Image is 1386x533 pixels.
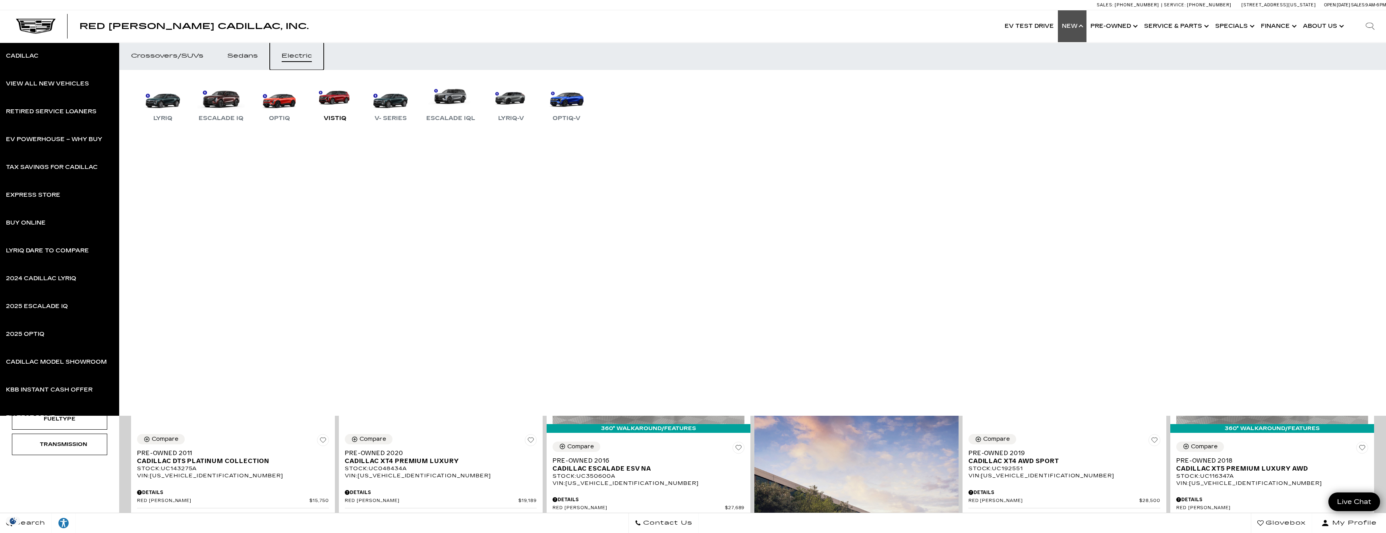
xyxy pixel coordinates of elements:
div: EV Test Drive [6,415,55,421]
span: Red [PERSON_NAME] [345,498,518,504]
a: Crossovers/SUVs [119,42,215,70]
section: Click to Open Cookie Consent Modal [4,517,22,525]
span: Open [DATE] [1324,2,1350,8]
button: Save Vehicle [1356,442,1368,457]
a: New [1058,10,1086,42]
span: Search [12,517,45,529]
a: LYRIQ [139,82,187,123]
span: Live Chat [1333,497,1375,506]
a: EV Test Drive [1001,10,1058,42]
div: Compare [983,436,1010,443]
span: $28,500 [1139,498,1160,504]
div: Search [1354,10,1386,42]
a: Escalade IQL [422,82,479,123]
a: Pre-Owned [1086,10,1140,42]
div: TransmissionTransmission [12,434,107,455]
div: Stock : UC350600A [553,473,744,480]
div: V- Series [371,114,411,123]
div: VIN: [US_VEHICLE_IDENTIFICATION_NUMBER] [1176,480,1368,487]
button: Compare Vehicle [345,434,392,444]
div: Stock : UC143275A [137,465,329,472]
div: Stock : UC116347A [1176,473,1368,480]
a: Contact Us [628,513,699,533]
a: About Us [1299,10,1346,42]
div: Pricing Details - Pre-Owned 2011 Cadillac DTS Platinum Collection [137,489,329,496]
div: Express Store [6,192,60,198]
div: Sedans [227,53,258,59]
div: Buy Online [6,220,46,226]
div: FueltypeFueltype [12,408,107,430]
a: Sedans [215,42,270,70]
a: Pre-Owned 2019Cadillac XT4 AWD Sport [968,449,1160,465]
span: Cadillac XT5 Premium Luxury AWD [1176,465,1362,473]
span: [PHONE_NUMBER] [1115,2,1159,8]
div: Tax Savings for Cadillac [6,165,98,170]
div: OPTIQ [265,114,294,123]
a: LYRIQ-V [487,82,535,123]
div: Fueltype [40,415,79,423]
a: Pre-Owned 2016Cadillac Escalade ESV NA [553,457,744,473]
li: Mileage: 114,754 [345,512,537,523]
div: VIN: [US_VEHICLE_IDENTIFICATION_NUMBER] [345,472,537,479]
a: Red [PERSON_NAME] Cadillac, Inc. [79,22,309,30]
div: 2024 Cadillac LYRIQ [6,276,76,281]
a: Pre-Owned 2018Cadillac XT5 Premium Luxury AWD [1176,457,1368,473]
div: View All New Vehicles [6,81,89,87]
a: Red [PERSON_NAME] $19,189 [345,498,537,504]
span: Pre-Owned 2020 [345,449,531,457]
div: Transmission [40,440,79,449]
a: Red [PERSON_NAME] $15,750 [137,498,329,504]
span: $27,689 [725,505,745,511]
div: Crossovers/SUVs [131,53,203,59]
a: Finance [1257,10,1299,42]
div: LYRIQ [149,114,176,123]
div: VIN: [US_VEHICLE_IDENTIFICATION_NUMBER] [137,472,329,479]
a: Service & Parts [1140,10,1211,42]
a: Live Chat [1328,492,1380,511]
div: Escalade IQL [422,114,479,123]
button: Compare Vehicle [553,442,600,452]
div: 2025 Escalade IQ [6,304,68,309]
div: Pricing Details - Pre-Owned 2020 Cadillac XT4 Premium Luxury [345,489,537,496]
a: [STREET_ADDRESS][US_STATE] [1241,2,1316,8]
a: Red [PERSON_NAME] $28,500 [968,498,1160,504]
div: Cadillac [6,53,39,59]
a: Red [PERSON_NAME] $29,689 [1176,505,1368,511]
button: Save Vehicle [733,442,744,457]
div: Retired Service Loaners [6,109,97,114]
div: OPTIQ-V [549,114,584,123]
img: Cadillac Dark Logo with Cadillac White Text [16,19,56,34]
span: Cadillac XT4 Premium Luxury [345,457,531,465]
a: Sales: [PHONE_NUMBER] [1097,3,1161,7]
div: Compare [567,443,594,450]
span: My Profile [1329,517,1377,529]
a: Explore your accessibility options [52,513,76,533]
span: Sales: [1351,2,1365,8]
span: Red [PERSON_NAME] [553,505,725,511]
div: VIN: [US_VEHICLE_IDENTIFICATION_NUMBER] [968,472,1160,479]
span: 9 AM-6 PM [1365,2,1386,8]
span: $19,189 [518,498,537,504]
a: Specials [1211,10,1257,42]
span: Red [PERSON_NAME] [968,498,1139,504]
div: EV Powerhouse – Why Buy [6,137,102,142]
div: Escalade IQ [195,114,247,123]
div: Stock : UC048434A [345,465,537,472]
span: $15,750 [309,498,329,504]
li: Mileage: 42,850 [968,512,1160,523]
div: 360° WalkAround/Features [1170,424,1374,433]
div: Pricing Details - Pre-Owned 2019 Cadillac XT4 AWD Sport [968,489,1160,496]
img: Opt-Out Icon [4,517,22,525]
button: Save Vehicle [525,434,537,449]
a: V- Series [367,82,414,123]
a: Red [PERSON_NAME] $27,689 [553,505,744,511]
button: Open user profile menu [1312,513,1386,533]
span: Red [PERSON_NAME] Cadillac, Inc. [79,21,309,31]
a: OPTIQ-V [543,82,590,123]
a: Electric [270,42,324,70]
div: 2025 OPTIQ [6,331,44,337]
div: VISTIQ [320,114,350,123]
div: VIN: [US_VEHICLE_IDENTIFICATION_NUMBER] [553,480,744,487]
span: Pre-Owned 2011 [137,449,323,457]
